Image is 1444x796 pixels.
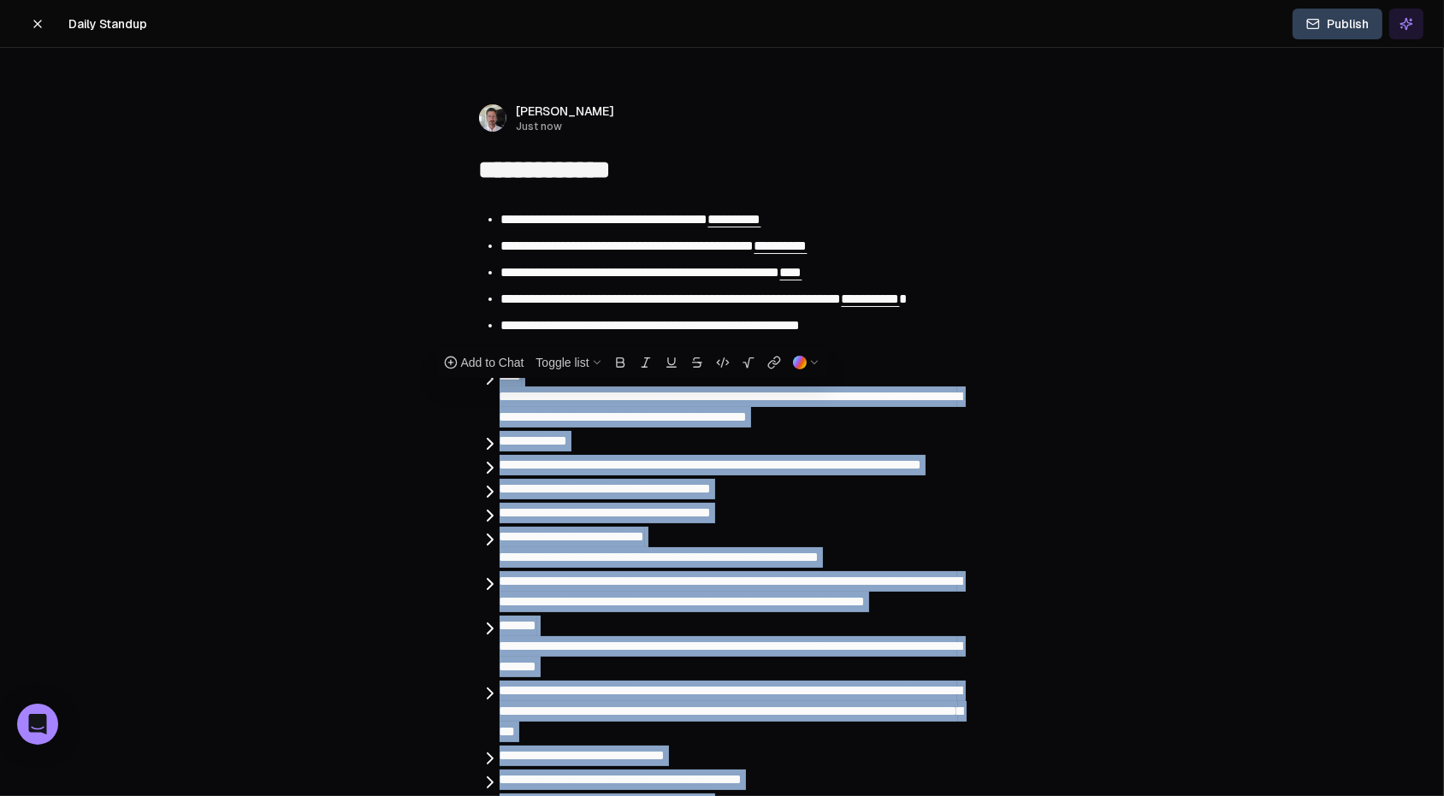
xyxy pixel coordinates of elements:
span: Daily Standup [68,15,147,32]
span: Add to Chat [461,354,524,371]
span: [PERSON_NAME] [517,103,615,120]
button: Add to Chat [439,351,530,374]
img: _image [479,104,506,132]
button: Publish [1293,9,1382,39]
span: Just now [517,120,615,133]
div: Toggle list [536,354,589,371]
div: Open Intercom Messenger [17,704,58,745]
